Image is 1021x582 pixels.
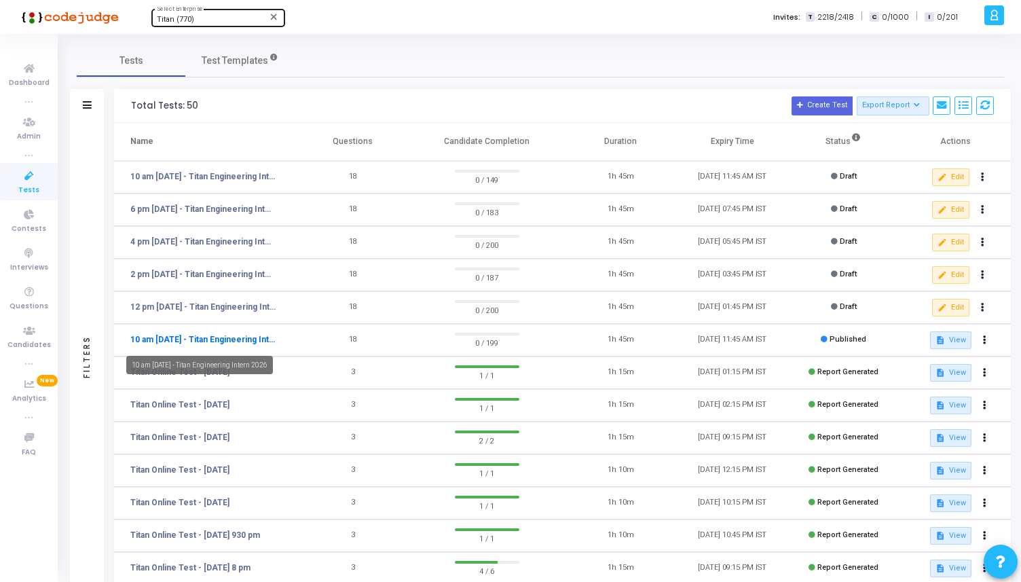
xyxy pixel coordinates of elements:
span: 0 / 183 [455,205,519,219]
td: [DATE] 03:45 PM IST [676,259,787,291]
td: [DATE] 05:45 PM IST [676,226,787,259]
a: Titan Online Test - [DATE] [130,399,229,411]
span: Published [830,335,866,344]
td: 3 [297,520,409,552]
span: Report Generated [817,433,878,441]
button: View [930,462,971,479]
mat-icon: description [935,531,945,541]
a: 6 pm [DATE] - Titan Engineering Intern 2026 [130,203,276,215]
th: Actions [899,123,1011,161]
button: Edit [932,201,969,219]
td: 1h 45m [565,226,676,259]
mat-icon: edit [938,172,947,182]
span: 0/201 [937,12,958,23]
mat-icon: description [935,368,945,378]
td: 1h 15m [565,389,676,422]
span: New [37,375,58,386]
span: Dashboard [9,77,50,89]
span: 1 / 1 [455,466,519,479]
span: Report Generated [817,498,878,507]
th: Candidate Completion [409,123,565,161]
td: 18 [297,291,409,324]
span: | [861,10,863,24]
span: I [925,12,933,22]
button: View [930,429,971,447]
span: T [806,12,815,22]
a: Titan Online Test - [DATE] [130,464,229,476]
td: [DATE] 12:15 PM IST [676,454,787,487]
button: View [930,364,971,382]
td: [DATE] 10:45 PM IST [676,520,787,552]
th: Status [788,123,899,161]
td: 1h 10m [565,520,676,552]
span: 0 / 199 [455,335,519,349]
span: Draft [840,237,857,246]
td: 1h 10m [565,454,676,487]
mat-icon: edit [938,205,947,215]
td: [DATE] 11:45 AM IST [676,161,787,194]
th: Name [114,123,297,161]
mat-icon: description [935,498,945,508]
td: 3 [297,389,409,422]
span: | [916,10,918,24]
span: 2218/2418 [817,12,854,23]
td: [DATE] 02:15 PM IST [676,389,787,422]
button: Edit [932,234,969,251]
mat-icon: description [935,466,945,475]
span: 1 / 1 [455,498,519,512]
span: Report Generated [817,465,878,474]
td: 3 [297,357,409,389]
button: Create Test [792,96,853,115]
span: Report Generated [817,530,878,539]
span: FAQ [22,447,36,458]
span: 1 / 1 [455,368,519,382]
a: 10 am [DATE] - Titan Engineering Intern 2026 [130,170,276,183]
mat-icon: edit [938,238,947,247]
td: 1h 45m [565,291,676,324]
span: 1 / 1 [455,531,519,545]
span: Draft [840,172,857,181]
img: logo [17,3,119,31]
span: Analytics [12,393,46,405]
mat-icon: Clear [269,12,280,22]
button: View [930,331,971,349]
span: Test Templates [202,54,268,68]
span: Report Generated [817,367,878,376]
button: Export Report [857,96,929,115]
td: 1h 15m [565,422,676,454]
td: 1h 15m [565,357,676,389]
td: 18 [297,226,409,259]
span: Draft [840,302,857,311]
span: Titan (770) [157,15,194,24]
a: Titan Online Test - [DATE] [130,431,229,443]
td: [DATE] 09:15 PM IST [676,422,787,454]
td: 3 [297,487,409,520]
label: Invites: [773,12,800,23]
td: [DATE] 01:15 PM IST [676,357,787,389]
td: [DATE] 01:45 PM IST [676,291,787,324]
span: Admin [17,131,41,143]
span: 0 / 200 [455,238,519,251]
td: [DATE] 07:45 PM IST [676,194,787,226]
div: Total Tests: 50 [131,101,198,111]
a: Titan Online Test - [DATE] 8 pm [130,562,250,574]
a: 12 pm [DATE] - Titan Engineering Intern 2026 [130,301,276,313]
span: C [870,12,878,22]
div: 10 am [DATE] - Titan Engineering Intern 2026 [126,356,273,374]
span: Questions [10,301,48,312]
td: [DATE] 11:45 AM IST [676,324,787,357]
a: Titan Online Test - [DATE] [130,496,229,509]
div: Filters [81,282,93,431]
a: Titan Online Test - [DATE] 930 pm [130,529,260,541]
span: 0/1000 [882,12,909,23]
td: 18 [297,161,409,194]
span: 0 / 200 [455,303,519,316]
button: Edit [932,168,969,186]
td: 18 [297,259,409,291]
span: Contests [12,223,46,235]
a: 4 pm [DATE] - Titan Engineering Intern 2026 [130,236,276,248]
mat-icon: edit [938,303,947,312]
span: Tests [119,54,143,68]
span: 2 / 2 [455,433,519,447]
span: 0 / 149 [455,172,519,186]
